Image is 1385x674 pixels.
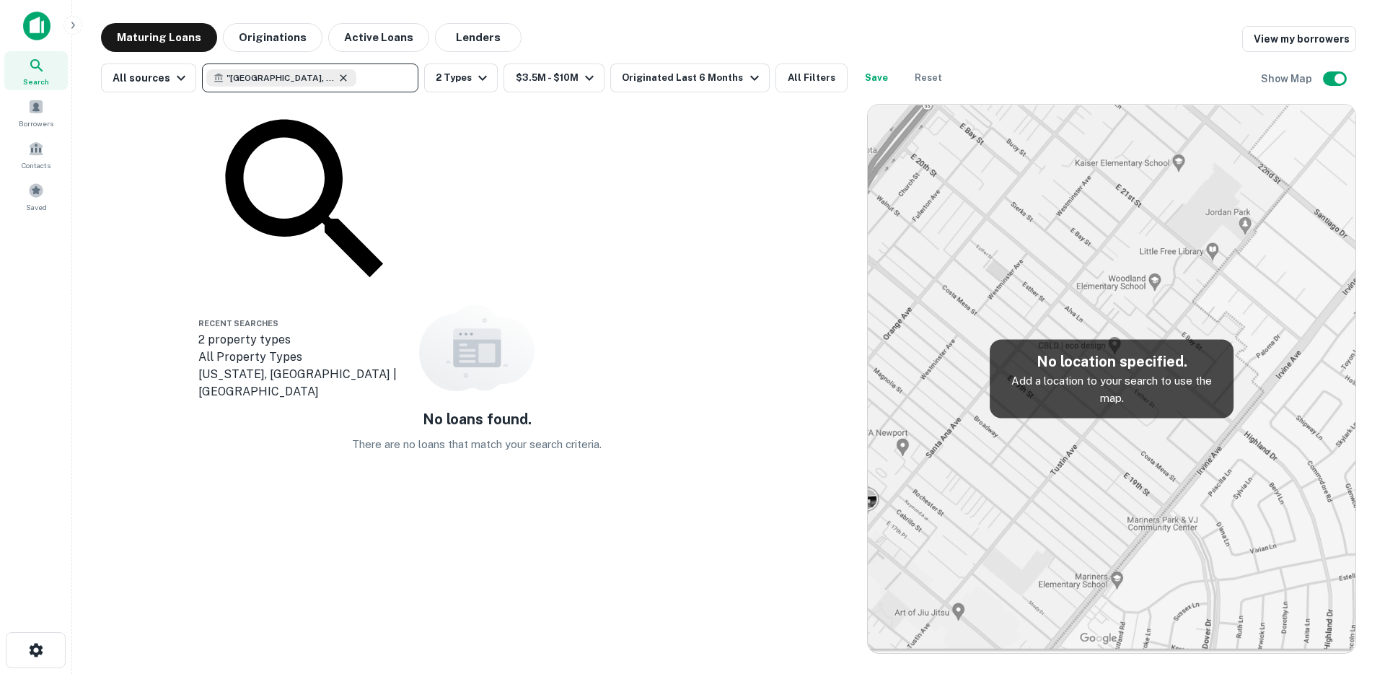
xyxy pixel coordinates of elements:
[1242,26,1356,52] a: View my borrowers
[4,177,68,216] a: Saved
[435,23,522,52] button: Lenders
[223,23,322,52] button: Originations
[23,12,50,40] img: capitalize-icon.png
[868,105,1355,653] img: map-placeholder.webp
[227,71,335,84] span: " [GEOGRAPHIC_DATA], [US_STATE] "
[101,64,196,92] button: All sources
[423,408,532,430] h5: No loans found.
[198,331,415,349] div: 2 property types
[26,201,47,213] span: Saved
[198,349,415,366] div: All Property Types
[101,23,217,52] button: Maturing Loans
[775,64,848,92] button: All Filters
[853,64,900,92] button: Save your search to get updates of matches that match your search criteria.
[1261,71,1314,87] h6: Show Map
[352,436,602,453] p: There are no loans that match your search criteria.
[23,76,49,87] span: Search
[4,51,68,90] a: Search
[424,64,498,92] button: 2 Types
[4,93,68,132] a: Borrowers
[622,69,762,87] div: Originated Last 6 Months
[19,118,53,129] span: Borrowers
[610,64,769,92] button: Originated Last 6 Months
[504,64,604,92] button: $3.5M - $10M
[214,73,224,83] svg: Search for lender by keyword
[4,135,68,174] a: Contacts
[1001,351,1222,372] h5: No location specified.
[22,159,50,171] span: Contacts
[1313,559,1385,628] iframe: Chat Widget
[905,64,951,92] button: Reset
[328,23,429,52] button: Active Loans
[1001,372,1222,406] p: Add a location to your search to use the map.
[113,69,190,87] div: All sources
[198,319,278,328] span: Recent Searches
[198,366,415,401] div: [US_STATE], [GEOGRAPHIC_DATA] | [GEOGRAPHIC_DATA]
[419,305,535,391] img: empty content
